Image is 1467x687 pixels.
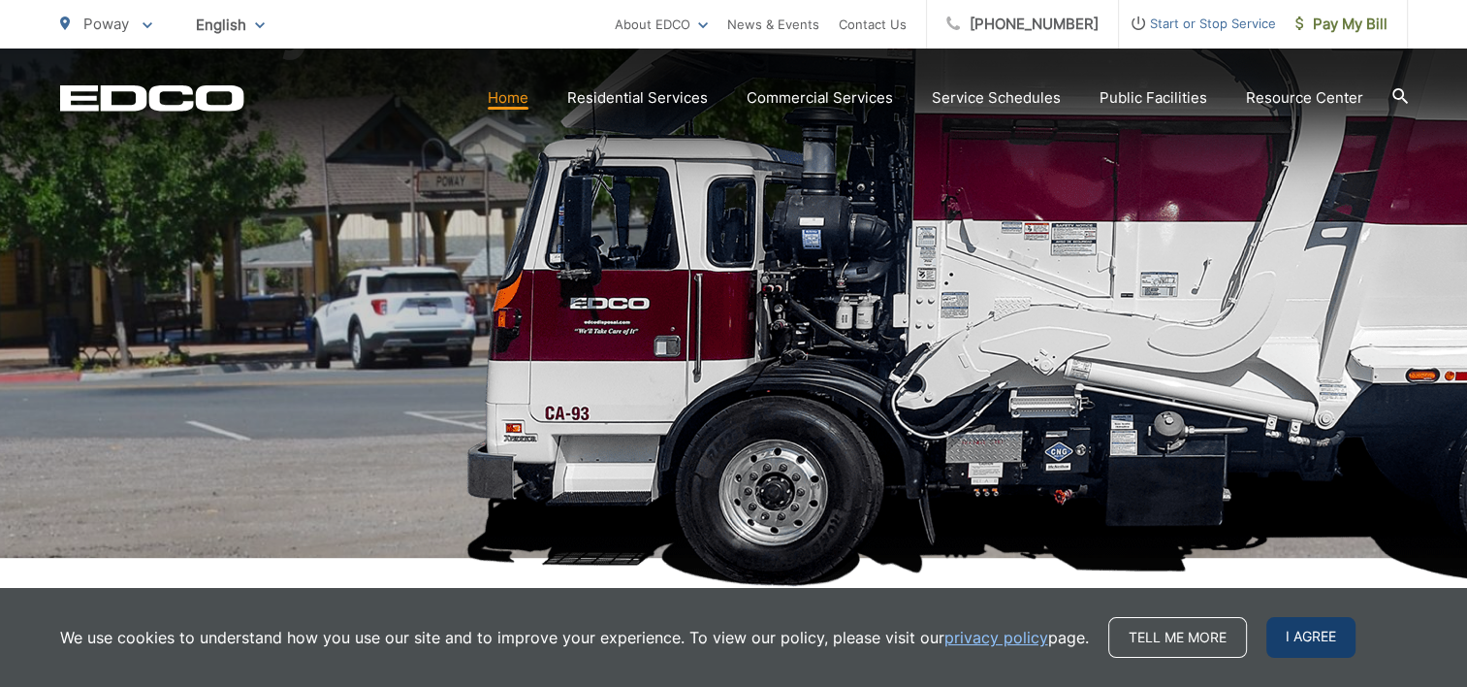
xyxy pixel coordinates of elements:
[747,86,893,110] a: Commercial Services
[932,86,1061,110] a: Service Schedules
[60,84,244,112] a: EDCD logo. Return to the homepage.
[83,15,129,33] span: Poway
[615,13,708,36] a: About EDCO
[1266,617,1355,658] span: I agree
[1100,86,1207,110] a: Public Facilities
[181,8,279,42] span: English
[567,86,708,110] a: Residential Services
[727,13,819,36] a: News & Events
[1295,13,1387,36] span: Pay My Bill
[488,86,528,110] a: Home
[1246,86,1363,110] a: Resource Center
[60,626,1089,649] p: We use cookies to understand how you use our site and to improve your experience. To view our pol...
[1108,617,1247,658] a: Tell me more
[839,13,907,36] a: Contact Us
[944,626,1048,649] a: privacy policy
